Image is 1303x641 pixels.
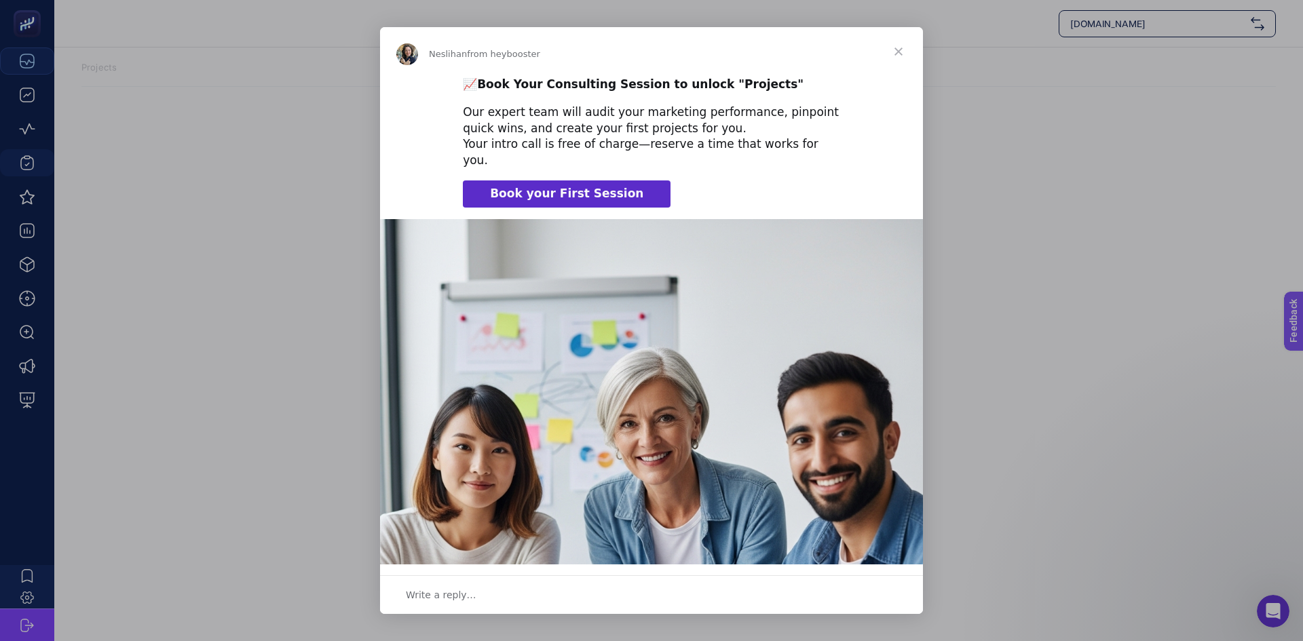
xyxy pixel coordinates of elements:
[429,49,467,59] span: Neslihan
[490,187,643,200] span: Book your First Session
[467,49,540,59] span: from heybooster
[380,575,923,614] div: Open conversation and reply
[874,27,923,76] span: Close
[406,586,476,604] span: Write a reply…
[463,104,840,169] div: Our expert team will audit your marketing performance, pinpoint quick wins, and create your first...
[396,43,418,65] img: Profile image for Neslihan
[8,4,52,15] span: Feedback
[477,77,804,91] b: Book Your Consulting Session to unlock "Projects"
[463,180,671,208] a: Book your First Session
[463,77,840,93] div: 📈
